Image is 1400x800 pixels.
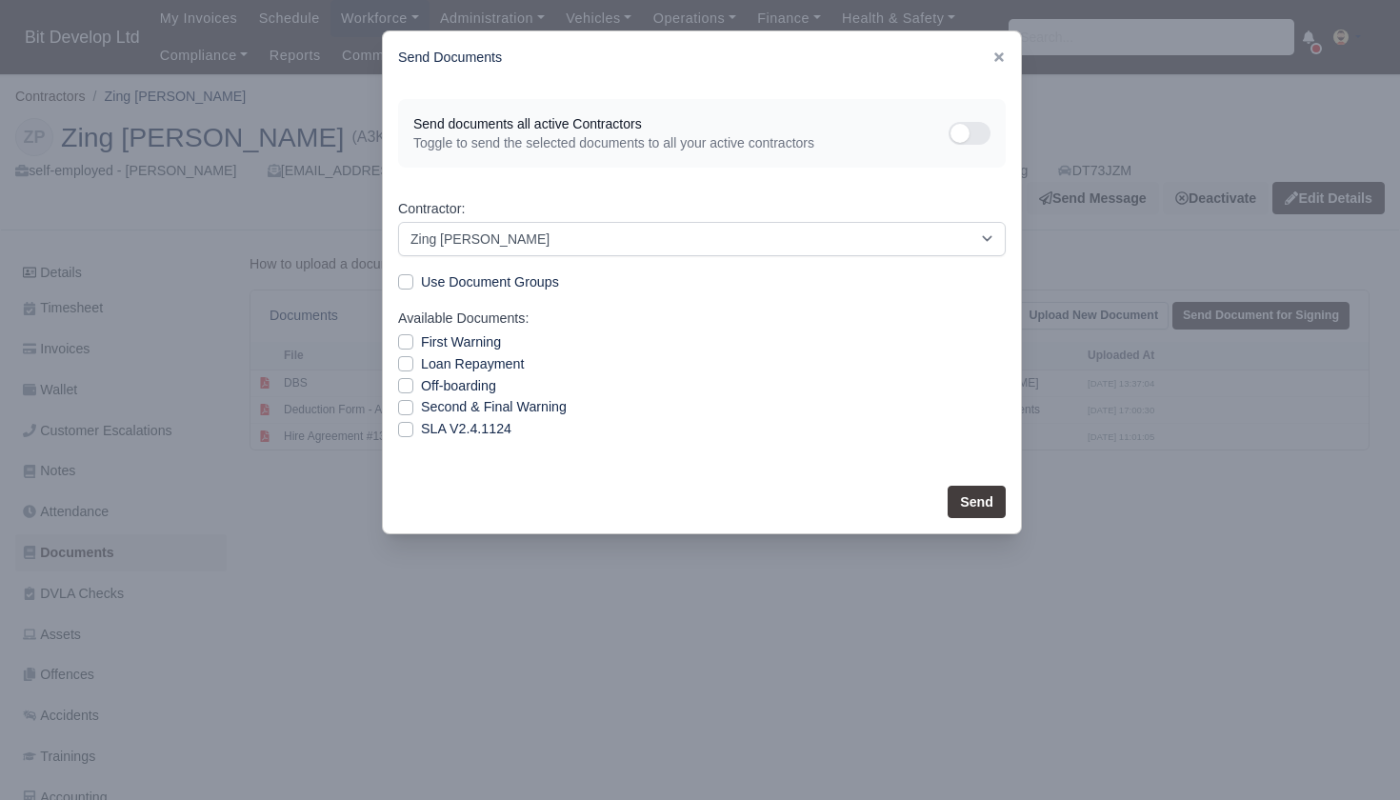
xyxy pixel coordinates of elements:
[421,396,567,418] label: Second & Final Warning
[421,353,524,375] label: Loan Repayment
[421,331,501,353] label: First Warning
[383,31,1021,84] div: Send Documents
[413,114,949,133] span: Send documents all active Contractors
[413,133,949,152] span: Toggle to send the selected documents to all your active contractors
[948,486,1006,518] button: Send
[421,375,496,397] label: Off-boarding
[421,418,511,440] label: SLA V2.4.1124
[1305,709,1400,800] iframe: Chat Widget
[421,271,559,293] label: Use Document Groups
[398,308,529,330] label: Available Documents:
[398,198,465,220] label: Contractor:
